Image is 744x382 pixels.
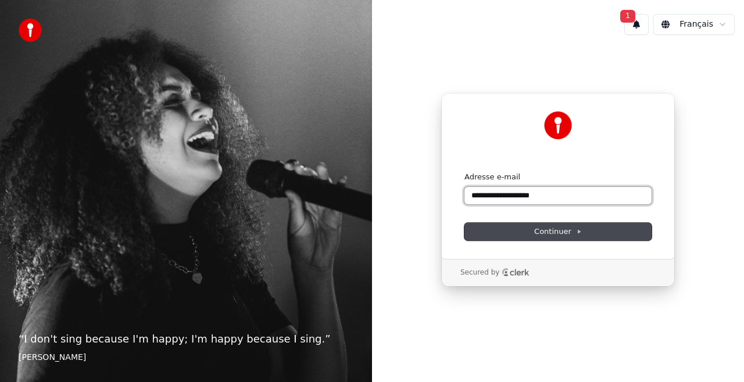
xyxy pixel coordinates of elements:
button: Continuer [464,223,652,240]
p: Secured by [460,268,499,278]
p: “ I don't sing because I'm happy; I'm happy because I sing. ” [19,331,353,347]
img: youka [19,19,42,42]
label: Adresse e-mail [464,172,520,182]
button: 1 [624,14,649,35]
img: Youka [544,111,572,139]
span: 1 [620,10,635,23]
footer: [PERSON_NAME] [19,352,353,363]
a: Clerk logo [502,268,530,276]
span: Continuer [534,226,582,237]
